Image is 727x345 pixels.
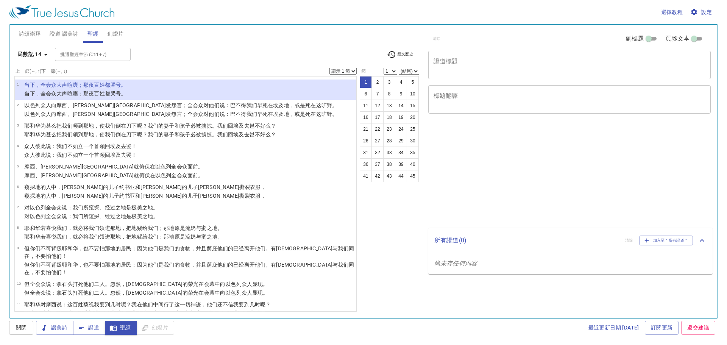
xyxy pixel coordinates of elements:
[360,170,372,182] button: 41
[105,152,137,158] wh7218: 回
[360,135,372,147] button: 26
[360,69,366,73] label: 節
[94,91,126,97] wh3915: 百姓
[182,172,204,178] wh5712: 众
[395,100,407,112] button: 14
[190,131,276,137] wh2945: 必被掳掠
[17,82,19,86] span: 1
[233,131,276,137] wh7725: 埃及
[360,111,372,123] button: 16
[289,111,337,117] wh776: ，或是
[371,158,384,170] button: 37
[171,164,203,170] wh3478: 全会
[198,290,268,296] wh3519: 在会
[110,152,137,158] wh7725: 埃及
[100,213,159,219] wh8446: 、经过
[148,234,223,240] wh5414: 我们；那地
[94,131,276,137] wh776: ，使我们倒在
[24,301,271,308] p: 耶和华
[17,225,19,229] span: 8
[360,147,372,159] button: 31
[24,163,203,170] p: 摩西
[665,34,690,43] span: 頁腳文本
[56,91,126,97] wh5712: 大声
[134,164,203,170] wh175: 就俯伏
[332,111,337,117] wh4057: 。
[134,172,203,178] wh175: 就俯伏
[371,123,384,135] button: 22
[407,170,419,182] button: 45
[661,8,683,17] span: 選擇教程
[103,193,266,199] wh5126: 的儿子
[137,213,159,219] wh3966: 美
[105,91,126,97] wh5971: 都哭
[244,123,276,129] wh4714: 去岂不好么
[658,5,686,19] button: 選擇教程
[244,131,276,137] wh4714: 去岂不好么
[193,172,203,178] wh6440: 前
[310,102,337,108] wh4191: 在这旷野
[187,164,203,170] wh6951: 面
[17,164,19,168] span: 5
[233,123,276,129] wh7725: 埃及
[126,131,276,137] wh5307: 刀
[121,143,137,149] wh4714: 去罢！
[407,111,419,123] button: 20
[24,122,276,130] p: 耶和华
[692,8,712,17] span: 設定
[407,76,419,88] button: 5
[203,102,337,108] wh5712: 对他们说
[24,245,354,259] wh3372: 那地
[383,147,395,159] button: 33
[67,102,338,108] wh4872: 、[PERSON_NAME][GEOGRAPHIC_DATA]
[284,111,338,117] wh4714: 地
[252,281,268,287] wh1121: 显现
[246,111,338,117] wh3863: 我们早死
[150,172,204,178] wh5307: 在以色列
[56,82,126,88] wh5712: 大声
[56,225,223,231] wh2654: 我们，就必将我们领进
[24,262,354,275] wh776: 的居民
[24,262,354,275] wh4775: 耶和华
[407,88,419,100] button: 10
[153,205,158,211] wh776: 。
[24,262,354,275] wh3372: 那地
[51,111,337,117] wh1121: 向摩西
[17,246,19,250] span: 9
[17,184,19,189] span: 6
[24,245,354,259] wh776: 的居民
[42,323,67,333] span: 讚美詩
[110,143,137,149] wh7725: 埃及
[108,29,124,39] span: 幻燈片
[41,234,223,240] wh3068: 若喜悦
[17,281,21,286] span: 10
[46,143,137,149] wh251: 说
[588,323,639,333] span: 最近更新日期 [DATE]
[395,170,407,182] button: 44
[56,234,223,240] wh2654: 我们，就必将我们领进
[150,164,204,170] wh5307: 在以色列
[190,234,223,240] wh2100: 奶
[111,323,131,333] span: 聖經
[51,143,137,149] wh559: ：我们不如立
[212,131,276,137] wh957: 。我们回
[268,111,337,117] wh4191: 在埃及
[407,147,419,159] button: 35
[182,164,204,170] wh5712: 众
[196,234,223,240] wh2461: 与蜜
[135,193,266,199] wh3091: 和[PERSON_NAME]
[24,81,126,89] p: 当下，全会众
[9,5,114,19] img: True Jesus Church
[24,90,126,97] p: 当下，全会众
[24,131,276,138] p: 耶和华
[24,204,158,211] p: 对
[305,102,337,108] wh3863: 死
[261,193,266,199] wh899: ，
[67,213,159,219] wh559: ：我们所窥探
[105,82,126,88] wh5971: 都哭
[383,135,395,147] button: 28
[360,88,372,100] button: 6
[182,193,266,199] wh3312: 的儿子
[639,236,693,245] button: 加入至＂所有證道＂
[250,193,266,199] wh7167: 衣服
